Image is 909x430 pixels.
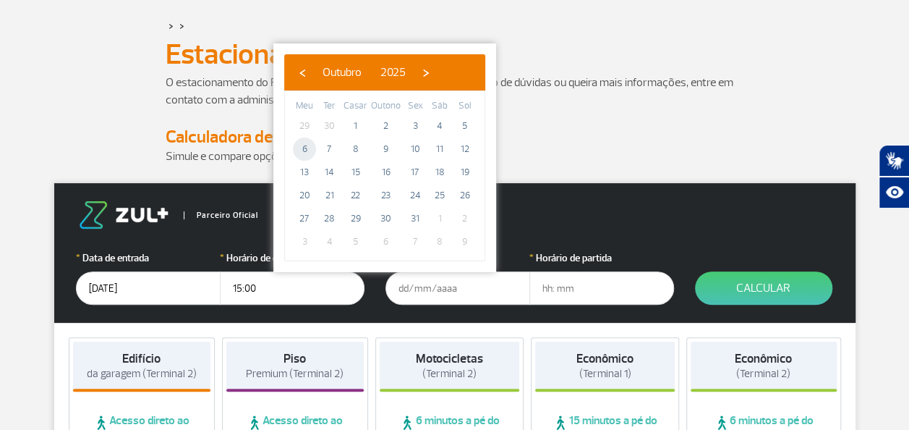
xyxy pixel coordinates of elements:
[404,207,427,230] span: 31
[344,184,367,207] span: 22
[404,161,427,184] span: 17
[318,138,341,161] span: 7
[404,230,427,253] span: 7
[422,367,477,381] span: (Terminal 2)
[344,161,367,184] span: 15
[293,138,316,161] span: 6
[375,138,398,161] span: 9
[428,184,451,207] span: 25
[226,252,304,264] font: Horário de entrada
[536,252,612,264] font: Horário de partida
[415,62,437,83] button: ›
[342,98,370,114] th: Semana
[246,367,343,381] span: Premium (Terminal 2)
[318,161,341,184] span: 14
[344,207,367,230] span: 29
[404,184,427,207] span: 24
[292,98,317,114] th: Semana
[283,351,306,366] strong: Piso
[317,98,341,114] th: Semana
[344,138,367,161] span: 8
[427,98,452,114] th: Semana
[403,98,427,114] th: Semana
[385,271,530,305] input: dd/mm/aaaa
[293,114,316,138] span: 29
[371,62,415,83] button: 2025
[220,271,364,305] input: hh: mm
[428,207,451,230] span: 1
[453,114,477,138] span: 5
[76,271,221,305] input: dd/mm/aaaa
[529,271,674,305] input: hh: mm
[404,114,427,138] span: 3
[428,230,451,253] span: 8
[879,145,909,177] button: Abrir tradutor de língua de sinais.
[168,17,174,34] a: >
[344,230,367,253] span: 5
[318,230,341,253] span: 4
[416,351,483,366] strong: Motocicletas
[375,184,398,207] span: 23
[76,201,171,229] img: logo-zul.png
[736,367,790,381] span: (Terminal 2)
[179,17,184,34] a: >
[428,161,451,184] span: 18
[318,184,341,207] span: 21
[291,62,313,83] button: ‹
[318,207,341,230] span: 28
[87,367,197,381] span: da garagem (Terminal 2)
[166,126,744,148] h4: Calculadora de taxa de estacionamento
[293,184,316,207] span: 20
[735,351,792,366] strong: Econômico
[166,74,744,109] p: O estacionamento do RIOgaleão é administrado pela Estapar. Em caso de dúvidas ou queira mais info...
[453,98,477,114] th: Semana
[453,230,477,253] span: 9
[273,43,496,272] bs-datepicker-container: calendário
[122,351,161,366] strong: Edifício
[428,114,451,138] span: 4
[293,161,316,184] span: 13
[375,230,398,253] span: 6
[428,138,451,161] span: 11
[375,161,398,184] span: 16
[369,98,402,114] th: Semana
[375,114,398,138] span: 2
[579,367,631,381] span: (Terminal 1)
[453,207,477,230] span: 2
[318,114,341,138] span: 30
[576,351,633,366] strong: Econômico
[375,207,398,230] span: 30
[879,145,909,208] div: Plugin de acessibilidade da Hand Talk.
[879,177,909,208] button: Abrir recursos assistivos.
[184,211,258,219] span: Parceiro Oficial
[166,148,744,165] p: Simule e compare opções
[380,65,406,80] span: 2025
[293,230,316,253] span: 3
[453,184,477,207] span: 26
[453,138,477,161] span: 12
[293,207,316,230] span: 27
[453,161,477,184] span: 19
[82,252,149,264] font: Data de entrada
[695,271,832,305] button: Calcular
[166,42,744,67] h1: Estacionamento
[404,138,427,161] span: 10
[323,65,362,80] span: Outubro
[313,62,371,83] button: Outubro
[344,114,367,138] span: 1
